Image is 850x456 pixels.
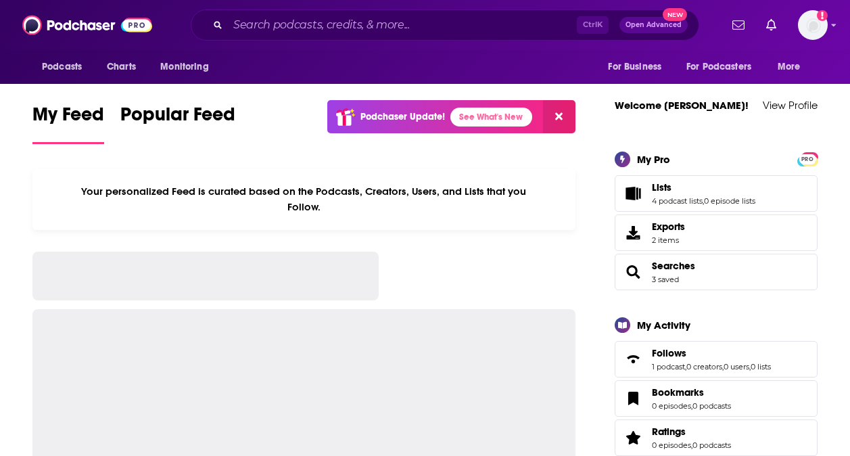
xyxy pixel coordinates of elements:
[608,58,661,76] span: For Business
[577,16,609,34] span: Ctrl K
[32,54,99,80] button: open menu
[663,8,687,21] span: New
[652,181,671,193] span: Lists
[692,440,731,450] a: 0 podcasts
[817,10,828,21] svg: Add a profile image
[120,103,235,144] a: Popular Feed
[799,154,816,164] span: PRO
[763,99,818,112] a: View Profile
[727,14,750,37] a: Show notifications dropdown
[615,214,818,251] a: Exports
[652,426,731,438] a: Ratings
[228,14,577,36] input: Search podcasts, credits, & more...
[652,386,704,398] span: Bookmarks
[619,17,688,33] button: Open AdvancedNew
[619,428,646,447] a: Ratings
[32,103,104,144] a: My Feed
[619,350,646,369] a: Follows
[615,254,818,290] span: Searches
[799,153,816,163] a: PRO
[749,362,751,371] span: ,
[724,362,749,371] a: 0 users
[619,223,646,242] span: Exports
[686,58,751,76] span: For Podcasters
[652,275,679,284] a: 3 saved
[722,362,724,371] span: ,
[637,319,690,332] div: My Activity
[98,54,144,80] a: Charts
[615,341,818,378] span: Follows
[751,362,771,371] a: 0 lists
[151,54,226,80] button: open menu
[42,58,82,76] span: Podcasts
[32,103,104,134] span: My Feed
[798,10,828,40] span: Logged in as arobertson1
[360,111,445,122] p: Podchaser Update!
[798,10,828,40] img: User Profile
[652,181,755,193] a: Lists
[691,401,692,411] span: ,
[778,58,801,76] span: More
[691,440,692,450] span: ,
[598,54,678,80] button: open menu
[107,58,136,76] span: Charts
[798,10,828,40] button: Show profile menu
[678,54,771,80] button: open menu
[685,362,686,371] span: ,
[120,103,235,134] span: Popular Feed
[652,386,731,398] a: Bookmarks
[692,401,731,411] a: 0 podcasts
[615,99,749,112] a: Welcome [PERSON_NAME]!
[191,9,699,41] div: Search podcasts, credits, & more...
[619,389,646,408] a: Bookmarks
[637,153,670,166] div: My Pro
[652,347,686,359] span: Follows
[652,221,685,233] span: Exports
[652,362,685,371] a: 1 podcast
[768,54,818,80] button: open menu
[652,235,685,245] span: 2 items
[22,12,152,38] img: Podchaser - Follow, Share and Rate Podcasts
[160,58,208,76] span: Monitoring
[703,196,704,206] span: ,
[625,22,682,28] span: Open Advanced
[652,440,691,450] a: 0 episodes
[32,168,575,230] div: Your personalized Feed is curated based on the Podcasts, Creators, Users, and Lists that you Follow.
[761,14,782,37] a: Show notifications dropdown
[652,347,771,359] a: Follows
[615,175,818,212] span: Lists
[619,263,646,281] a: Searches
[619,184,646,203] a: Lists
[615,419,818,456] span: Ratings
[652,426,686,438] span: Ratings
[652,196,703,206] a: 4 podcast lists
[450,108,532,127] a: See What's New
[615,380,818,417] span: Bookmarks
[652,260,695,272] a: Searches
[652,401,691,411] a: 0 episodes
[686,362,722,371] a: 0 creators
[704,196,755,206] a: 0 episode lists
